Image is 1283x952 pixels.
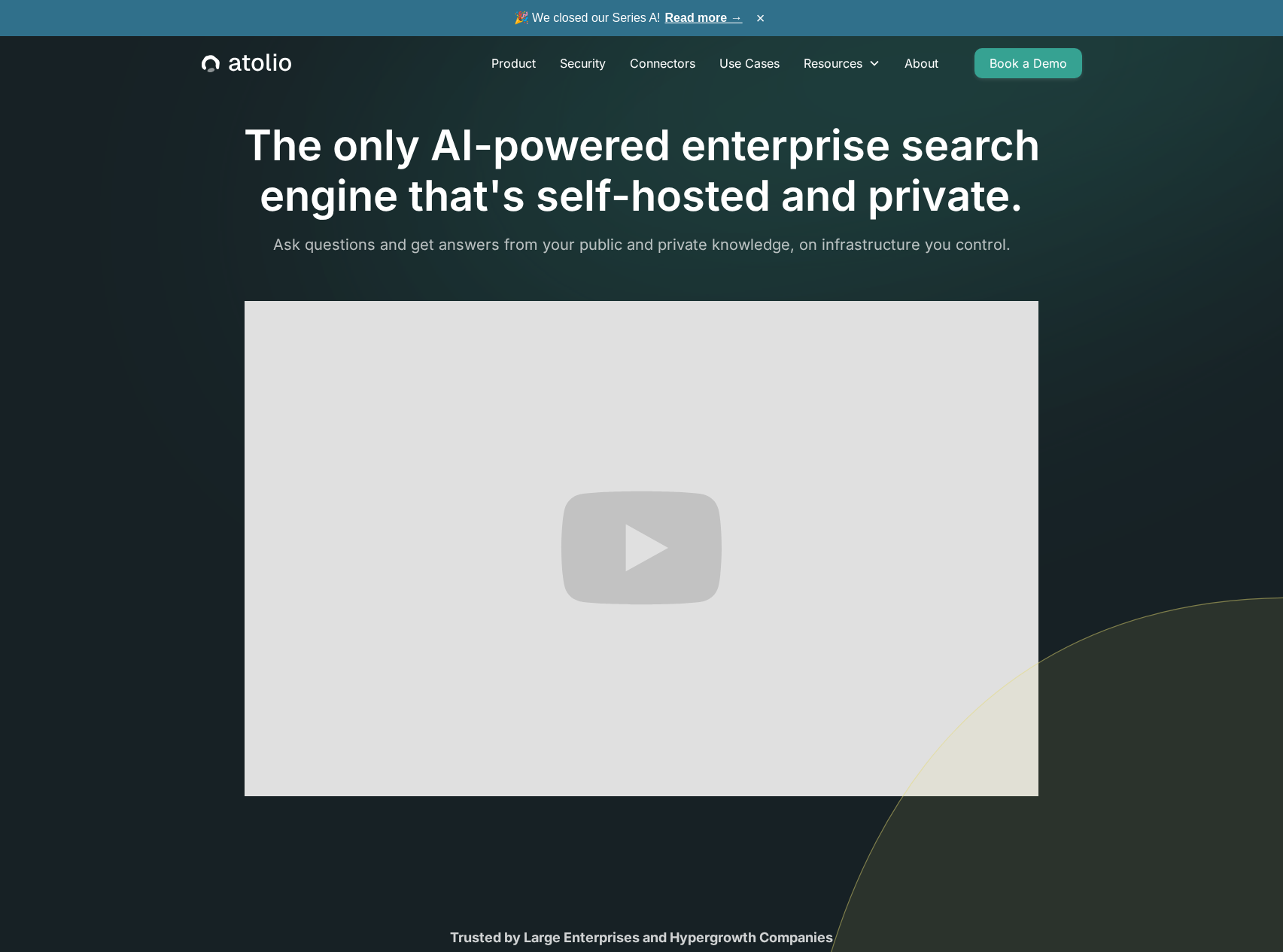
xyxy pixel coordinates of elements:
a: Book a Demo [974,48,1082,78]
span: 🎉 We closed our Series A! [514,9,743,27]
p: Ask questions and get answers from your public and private knowledge, on infrastructure you control. [202,233,1082,256]
h1: The only AI-powered enterprise search engine that's self-hosted and private. [202,120,1082,221]
div: Resources [792,48,892,78]
div: Resources [804,54,862,72]
iframe: Atolio in 60 Seconds: Your AI-Enabled Enterprise Search Solution [245,301,1038,795]
a: Use Cases [707,48,792,78]
a: Read more → [665,11,743,24]
button: × [752,10,770,26]
div: Trusted by Large Enterprises and Hypergrowth Companies [353,927,931,947]
a: home [202,53,291,73]
a: Product [479,48,548,78]
a: About [892,48,950,78]
a: Security [548,48,618,78]
a: Connectors [618,48,707,78]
